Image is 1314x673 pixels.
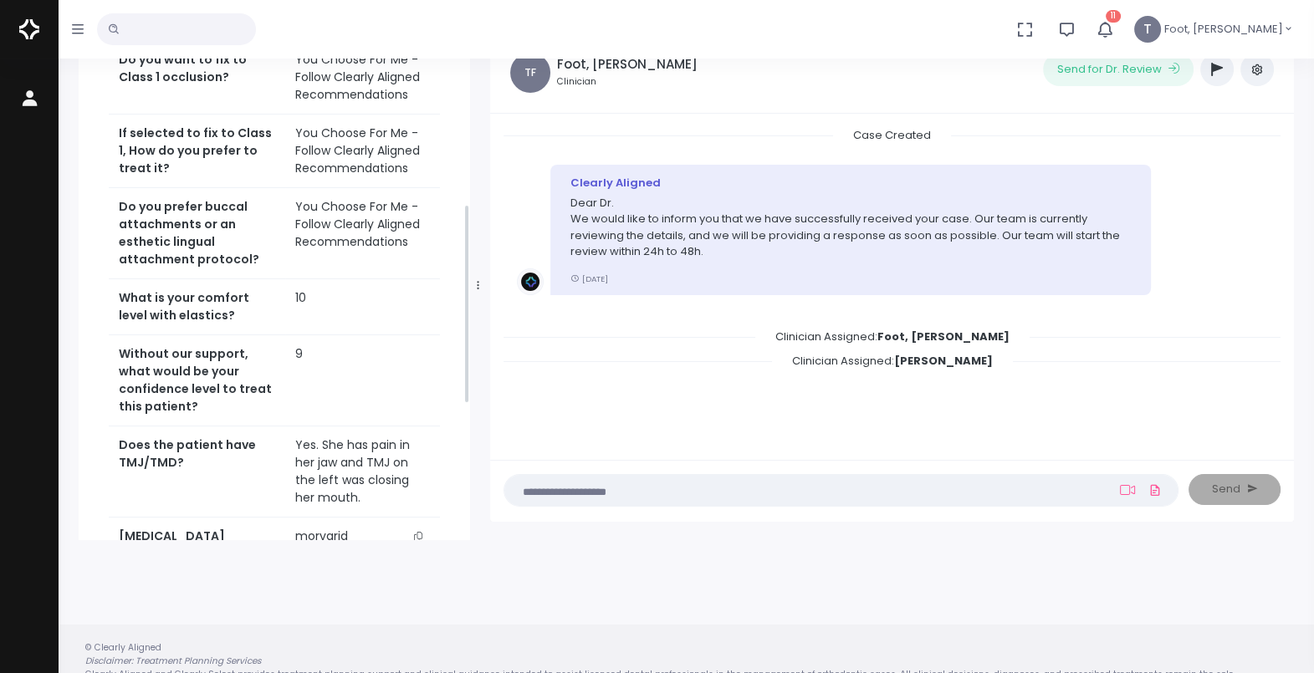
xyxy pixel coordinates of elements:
th: If selected to fix to Class 1, How do you prefer to treat it? [109,115,285,188]
th: [MEDICAL_DATA] Username [109,517,285,574]
span: Clinician Assigned: [772,348,1013,374]
th: Do you prefer buccal attachments or an esthetic lingual attachment protocol? [109,188,285,279]
h5: Foot, [PERSON_NAME] [557,57,698,72]
span: T [1134,16,1161,43]
a: Add Files [1145,475,1165,505]
th: Does the patient have TMJ/TMD? [109,426,285,517]
td: morvarid [285,517,440,556]
div: scrollable content [504,127,1281,444]
span: Foot, [PERSON_NAME] [1164,21,1283,38]
em: Disclaimer: Treatment Planning Services [85,655,261,667]
button: Send for Dr. Review [1043,53,1194,86]
b: Foot, [PERSON_NAME] [877,329,1010,344]
th: Without our support, what would be your confidence level to treat this patient? [109,335,285,426]
td: You Choose For Me - Follow Clearly Aligned Recommendations [285,188,440,279]
img: Logo Horizontal [19,12,39,47]
th: Do you want to fix to Class 1 occlusion? [109,41,285,115]
td: Yes. She has pain in her jaw and TMJ on the left was closing her mouth. [285,426,440,517]
span: Case Created [833,122,951,148]
span: Clinician Assigned: [755,324,1030,349]
td: You Choose For Me - Follow Clearly Aligned Recommendations [285,41,440,115]
small: [DATE] [570,273,608,284]
span: 11 [1106,10,1121,23]
td: 10 [285,279,440,335]
p: Dear Dr. We would like to inform you that we have successfully received your case. Our team is cu... [570,195,1130,260]
b: [PERSON_NAME] [894,353,993,369]
span: TF [510,53,550,93]
td: You Choose For Me - Follow Clearly Aligned Recommendations [285,115,440,188]
div: Clearly Aligned [570,175,1130,191]
th: What is your comfort level with elastics? [109,279,285,335]
div: scrollable content [79,33,470,540]
a: Add Loom Video [1117,483,1138,497]
td: 9 [285,335,440,426]
small: Clinician [557,75,698,89]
